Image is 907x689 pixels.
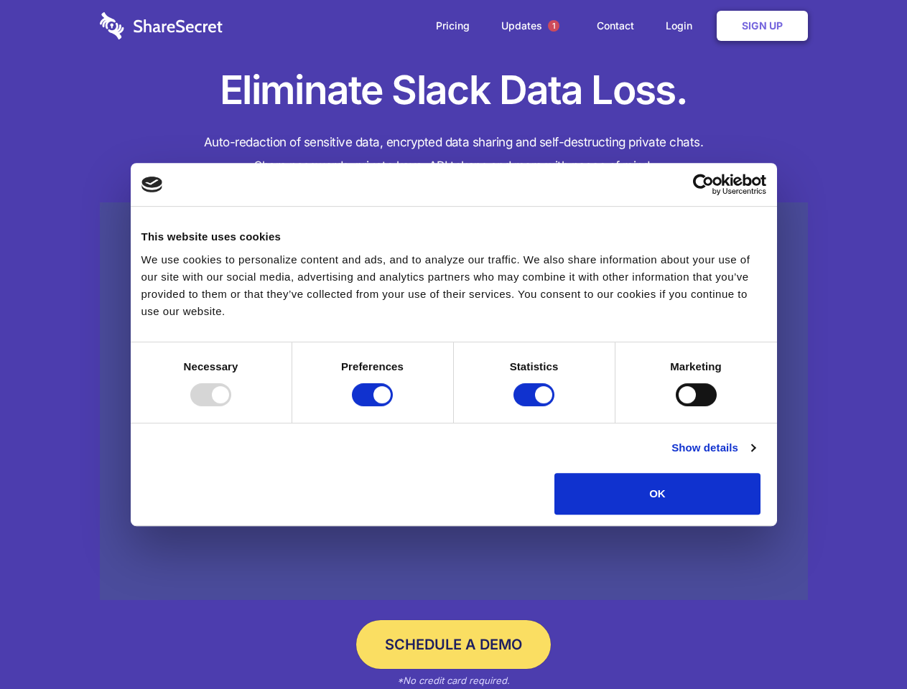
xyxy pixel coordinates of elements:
button: OK [554,473,761,515]
a: Usercentrics Cookiebot - opens in a new window [641,174,766,195]
div: We use cookies to personalize content and ads, and to analyze our traffic. We also share informat... [141,251,766,320]
a: Show details [671,439,755,456]
a: Pricing [422,4,484,48]
strong: Necessary [184,360,238,372]
div: This website uses cookies [141,228,766,245]
strong: Statistics [510,360,559,372]
img: logo [141,177,163,192]
a: Schedule a Demo [356,620,551,669]
h4: Auto-redaction of sensitive data, encrypted data sharing and self-destructing private chats. Shar... [100,131,808,178]
strong: Preferences [341,360,404,372]
a: Sign Up [717,11,808,41]
em: *No credit card required. [397,675,510,686]
a: Login [651,4,714,48]
a: Contact [582,4,648,48]
span: 1 [548,20,559,32]
strong: Marketing [670,360,722,372]
a: Wistia video thumbnail [100,202,808,601]
img: logo-wordmark-white-trans-d4663122ce5f474addd5e946df7df03e33cb6a1c49d2221995e7729f52c070b2.svg [100,12,223,39]
h1: Eliminate Slack Data Loss. [100,65,808,116]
